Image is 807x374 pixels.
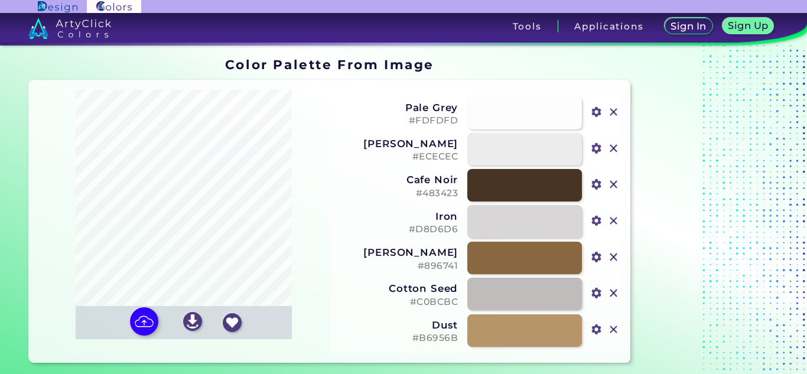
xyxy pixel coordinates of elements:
[225,56,434,73] h1: Color Palette From Image
[337,188,458,199] h5: #483423
[337,282,458,294] h3: Cotton Seed
[337,261,458,272] h5: #896741
[337,319,458,331] h3: Dust
[574,22,643,31] h3: Applications
[183,312,202,331] img: icon_download_white.svg
[130,307,158,336] img: icon picture
[513,22,542,31] h3: Tools
[723,18,775,34] a: Sign Up
[337,115,458,126] h5: #FDFDFD
[606,141,621,156] img: icon_close.svg
[28,18,112,39] img: logo_artyclick_colors_white.svg
[671,21,706,31] h5: Sign In
[337,102,458,113] h3: Pale Grey
[337,151,458,162] h5: #ECECEC
[606,213,621,229] img: icon_close.svg
[337,174,458,186] h3: Cafe Noir
[606,249,621,265] img: icon_close.svg
[606,322,621,337] img: icon_close.svg
[337,333,458,344] h5: #B6956B
[38,1,77,12] img: ArtyClick Design logo
[635,53,783,367] iframe: Advertisement
[337,297,458,308] h5: #C0BCBC
[606,105,621,120] img: icon_close.svg
[337,246,458,258] h3: [PERSON_NAME]
[337,224,458,235] h5: #D8D6D6
[337,138,458,149] h3: [PERSON_NAME]
[728,21,768,30] h5: Sign Up
[223,313,242,332] img: icon_favourite_white.svg
[606,177,621,192] img: icon_close.svg
[606,285,621,301] img: icon_close.svg
[665,18,713,34] a: Sign In
[337,210,458,222] h3: Iron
